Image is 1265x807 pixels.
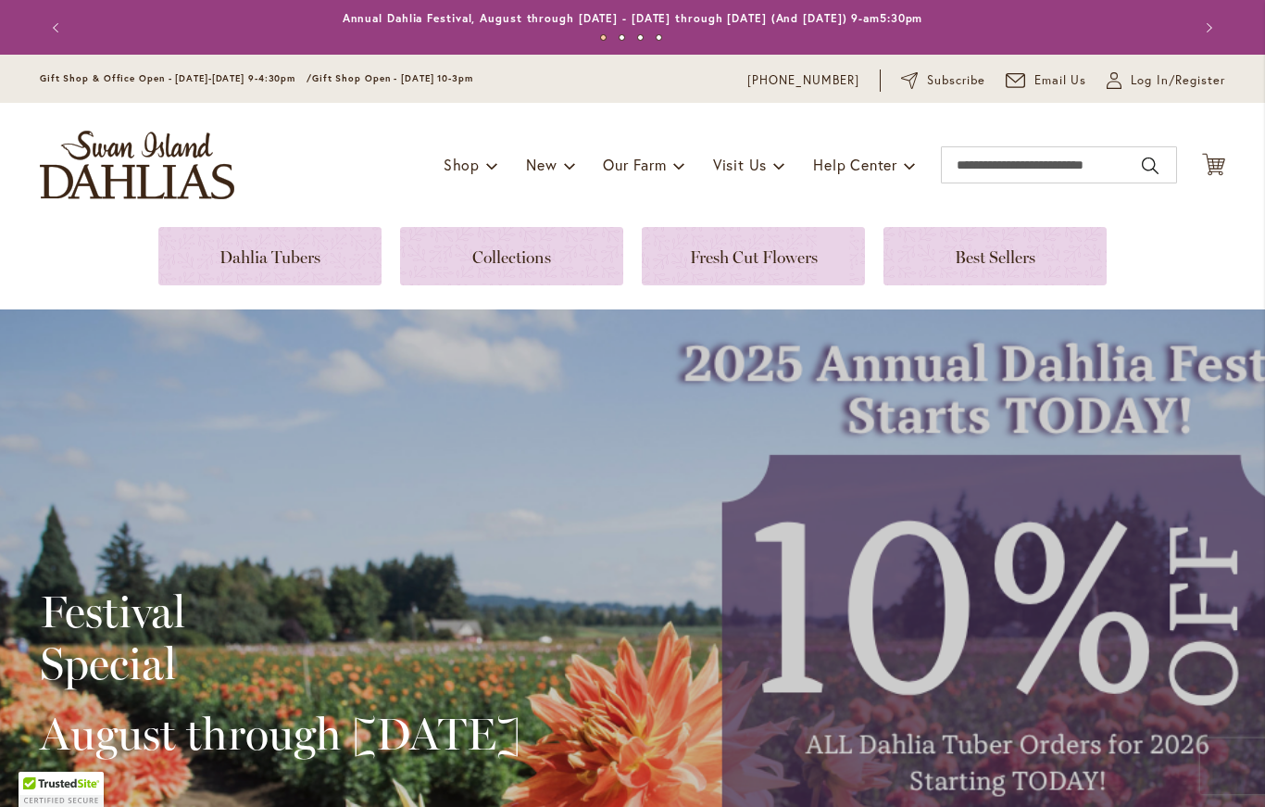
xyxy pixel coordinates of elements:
[1006,71,1087,90] a: Email Us
[1107,71,1225,90] a: Log In/Register
[40,131,234,199] a: store logo
[656,34,662,41] button: 4 of 4
[40,72,312,84] span: Gift Shop & Office Open - [DATE]-[DATE] 9-4:30pm /
[637,34,644,41] button: 3 of 4
[747,71,859,90] a: [PHONE_NUMBER]
[603,155,666,174] span: Our Farm
[813,155,897,174] span: Help Center
[1034,71,1087,90] span: Email Us
[1188,9,1225,46] button: Next
[312,72,473,84] span: Gift Shop Open - [DATE] 10-3pm
[713,155,767,174] span: Visit Us
[1131,71,1225,90] span: Log In/Register
[600,34,607,41] button: 1 of 4
[40,586,520,689] h2: Festival Special
[927,71,985,90] span: Subscribe
[619,34,625,41] button: 2 of 4
[40,9,77,46] button: Previous
[901,71,985,90] a: Subscribe
[444,155,480,174] span: Shop
[343,11,923,25] a: Annual Dahlia Festival, August through [DATE] - [DATE] through [DATE] (And [DATE]) 9-am5:30pm
[40,708,520,760] h2: August through [DATE]
[526,155,557,174] span: New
